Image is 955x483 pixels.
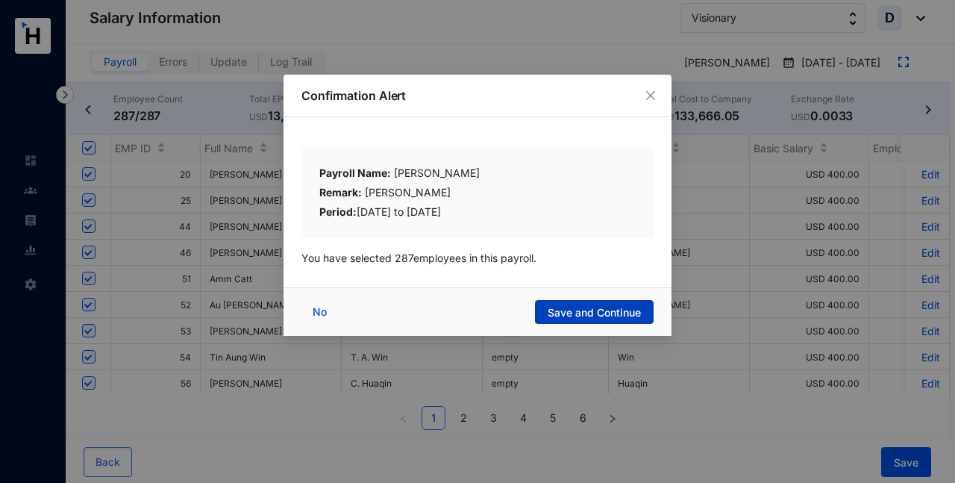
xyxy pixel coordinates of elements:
b: Remark: [319,186,362,199]
b: Payroll Name: [319,166,391,179]
button: Save and Continue [535,300,654,324]
div: [PERSON_NAME] [319,165,636,184]
span: close [645,90,657,102]
span: Save and Continue [548,305,641,320]
div: [DATE] to [DATE] [319,204,636,220]
b: Period: [319,205,357,218]
p: Confirmation Alert [301,87,654,105]
span: You have selected 287 employees in this payroll. [301,252,536,264]
span: No [313,304,327,320]
button: No [301,300,342,324]
button: Close [642,87,659,104]
div: [PERSON_NAME] [319,184,636,204]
